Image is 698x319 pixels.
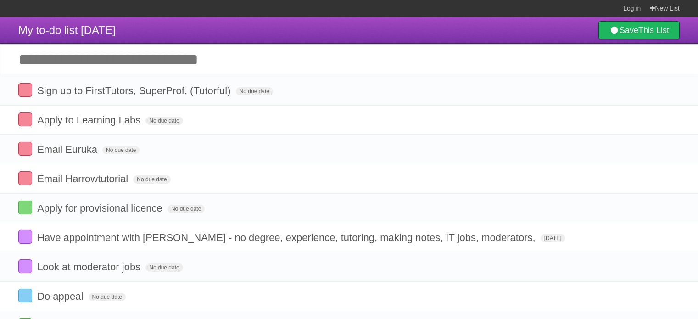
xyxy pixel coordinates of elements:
[168,205,205,213] span: No due date
[37,261,143,273] span: Look at moderator jobs
[541,234,565,242] span: [DATE]
[236,87,273,95] span: No due date
[145,263,183,272] span: No due date
[37,232,537,243] span: Have appointment with [PERSON_NAME] - no degree, experience, tutoring, making notes, IT jobs, mod...
[18,201,32,214] label: Done
[37,114,143,126] span: Apply to Learning Labs
[18,259,32,273] label: Done
[133,175,170,184] span: No due date
[598,21,680,39] a: SaveThis List
[18,142,32,156] label: Done
[102,146,140,154] span: No due date
[18,112,32,126] label: Done
[37,85,233,96] span: Sign up to FirstTutors, SuperProf, (Tutorful)
[89,293,126,301] span: No due date
[37,173,130,185] span: Email Harrowtutorial
[18,24,116,36] span: My to-do list [DATE]
[18,83,32,97] label: Done
[37,202,165,214] span: Apply for provisional licence
[18,230,32,244] label: Done
[145,117,183,125] span: No due date
[18,289,32,302] label: Done
[18,171,32,185] label: Done
[37,291,85,302] span: Do appeal
[37,144,100,155] span: Email Euruka
[638,26,669,35] b: This List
